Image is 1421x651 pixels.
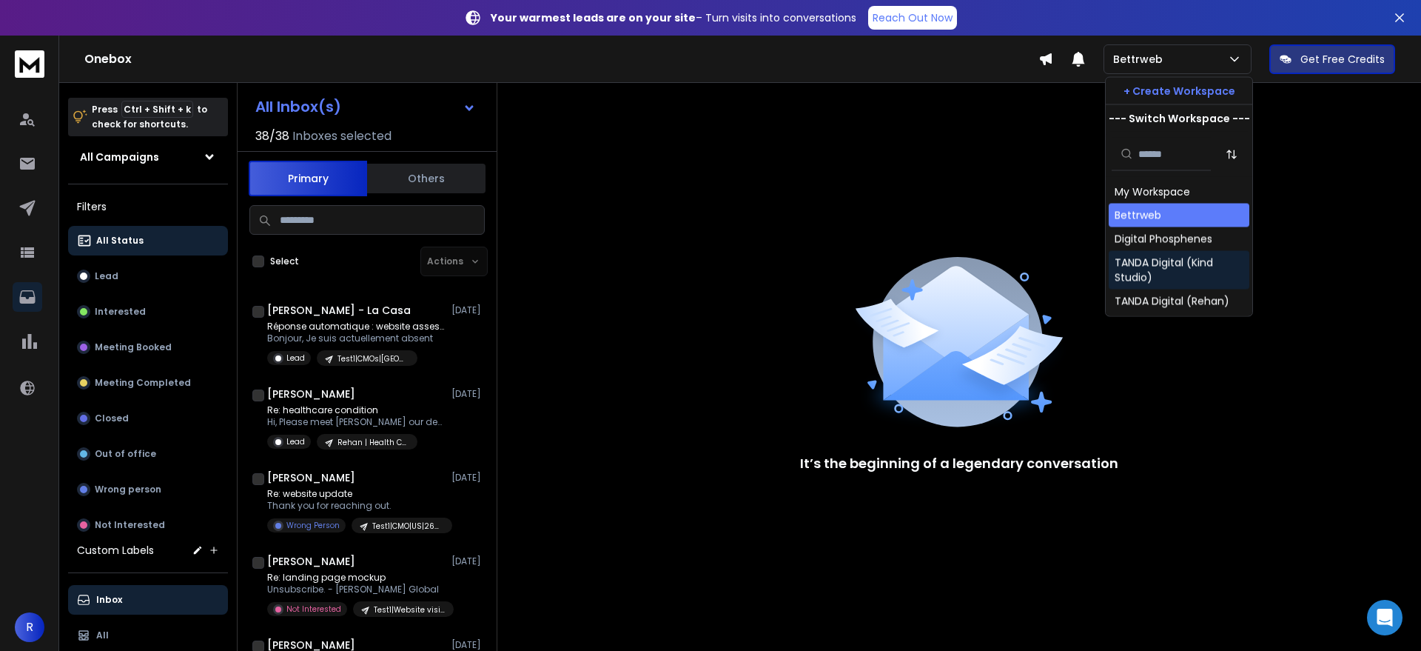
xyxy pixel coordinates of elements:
button: Meeting Completed [68,368,228,398]
p: Meeting Completed [95,377,191,389]
h3: Inboxes selected [292,127,392,145]
p: – Turn visits into conversations [491,10,856,25]
p: Interested [95,306,146,318]
img: logo [15,50,44,78]
button: All Inbox(s) [243,92,488,121]
button: Sort by Sort A-Z [1217,139,1246,169]
button: Wrong person [68,475,228,504]
p: Test1|CMO|US|260225 [372,521,443,532]
p: [DATE] [451,388,485,400]
h1: Onebox [84,50,1038,68]
p: Lead [95,270,118,282]
p: [DATE] [451,555,485,567]
p: All [96,630,109,641]
button: Others [367,162,486,195]
p: Meeting Booked [95,341,172,353]
label: Select [270,256,299,267]
h1: [PERSON_NAME] [267,470,355,485]
p: Re: landing page mockup [267,572,445,584]
strong: Your warmest leads are on your site [491,10,696,25]
span: 38 / 38 [255,127,289,145]
p: Inbox [96,594,122,606]
button: R [15,612,44,642]
h1: [PERSON_NAME] - La Casa [267,303,411,318]
p: Closed [95,413,129,424]
p: [DATE] [451,639,485,651]
p: [DATE] [451,304,485,316]
p: Hi, Please meet [PERSON_NAME] our designer [267,416,445,428]
button: Get Free Credits [1269,44,1395,74]
p: Get Free Credits [1300,52,1385,67]
div: TANDA Digital (Rehan) [1115,294,1229,309]
div: TANDA Digital (Kind Studio) [1115,256,1243,285]
h3: Filters [68,196,228,217]
a: Reach Out Now [868,6,957,30]
h1: All Campaigns [80,150,159,164]
h1: All Inbox(s) [255,99,341,114]
button: Closed [68,404,228,433]
p: Wrong person [95,484,161,495]
div: Digital Phosphenes [1115,232,1212,247]
button: All [68,621,228,650]
p: Réponse automatique : website assessment [267,321,445,333]
span: Ctrl + Shift + k [121,101,193,118]
p: Not Interested [286,604,341,615]
h3: Custom Labels [77,543,154,558]
p: All Status [96,235,144,247]
h1: [PERSON_NAME] [267,387,355,401]
p: --- Switch Workspace --- [1109,111,1250,126]
p: Unsubscribe. - [PERSON_NAME] Global [267,584,445,595]
p: [DATE] [451,472,485,484]
div: Open Intercom Messenger [1367,600,1402,635]
button: Interested [68,297,228,327]
button: Inbox [68,585,228,615]
button: Lead [68,261,228,291]
p: Test1|CMOs|[GEOGRAPHIC_DATA]|260225 [337,353,409,364]
button: + Create Workspace [1106,78,1252,104]
p: Re: healthcare condition [267,404,445,416]
p: Out of office [95,448,156,460]
button: Out of office [68,439,228,469]
button: All Status [68,226,228,256]
button: Not Interested [68,510,228,540]
div: Bettrweb [1115,208,1161,223]
p: Lead [286,436,305,447]
h1: [PERSON_NAME] [267,554,355,569]
button: Primary [249,161,367,196]
p: Rehan | Health Care UK [337,437,409,448]
p: + Create Workspace [1123,84,1235,99]
p: Test1|Website visits|EU|CEO, CMO, founder|260225 [374,604,445,615]
p: Not Interested [95,519,165,531]
p: Lead [286,353,305,364]
button: All Campaigns [68,142,228,172]
p: Bettrweb [1113,52,1169,67]
p: Wrong Person [286,520,340,531]
p: Re: website update [267,488,445,500]
p: Reach Out Now [873,10,953,25]
p: Press to check for shortcuts. [92,102,207,132]
button: Meeting Booked [68,333,228,362]
p: It’s the beginning of a legendary conversation [800,453,1118,474]
p: Bonjour, Je suis actuellement absent [267,333,445,344]
div: My Workspace [1115,184,1190,199]
p: Thank you for reaching out. [267,500,445,512]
